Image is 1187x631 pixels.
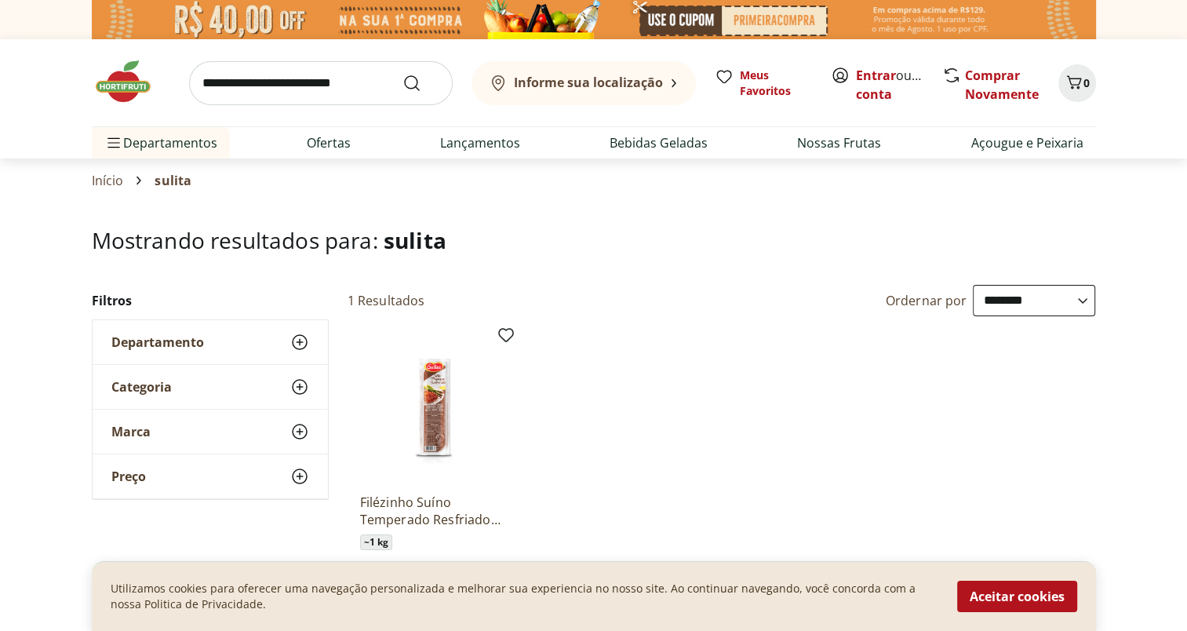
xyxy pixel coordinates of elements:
[111,379,172,395] span: Categoria
[1058,64,1096,102] button: Carrinho
[93,410,328,454] button: Marca
[307,133,351,152] a: Ofertas
[189,61,453,105] input: search
[740,67,812,99] span: Meus Favoritos
[610,133,708,152] a: Bebidas Geladas
[93,365,328,409] button: Categoria
[856,67,896,84] a: Entrar
[957,581,1077,612] button: Aceitar cookies
[360,534,393,550] span: ~ 1 kg
[104,124,217,162] span: Departamentos
[856,67,942,103] a: Criar conta
[440,133,520,152] a: Lançamentos
[92,173,124,188] a: Início
[856,66,926,104] span: ou
[155,173,191,188] span: sulita
[1083,75,1090,90] span: 0
[111,469,146,484] span: Preço
[92,285,329,316] h2: Filtros
[886,292,967,309] label: Ordernar por
[715,67,812,99] a: Meus Favoritos
[111,581,938,612] p: Utilizamos cookies para oferecer uma navegação personalizada e melhorar sua experiencia no nosso ...
[111,334,204,350] span: Departamento
[384,225,446,255] span: sulita
[93,454,328,498] button: Preço
[360,494,509,528] a: Filézinho Suíno Temperado Resfriado Sulita
[111,424,151,440] span: Marca
[402,74,440,93] button: Submit Search
[348,292,425,309] h2: 1 Resultados
[965,67,1039,103] a: Comprar Novamente
[92,228,1096,253] h1: Mostrando resultados para:
[93,320,328,364] button: Departamento
[797,133,881,152] a: Nossas Frutas
[92,58,170,105] img: Hortifruti
[360,332,509,481] img: Filézinho Suíno Temperado Resfriado Sulita
[472,61,696,105] button: Informe sua localização
[104,124,123,162] button: Menu
[514,74,663,91] b: Informe sua localização
[970,133,1083,152] a: Açougue e Peixaria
